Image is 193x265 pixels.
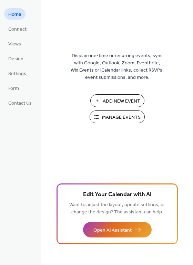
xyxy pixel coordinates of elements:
span: Add New Event [103,98,140,105]
button: Open AI Assistant [83,222,152,237]
span: Contact Us [8,100,32,107]
span: Want to adjust the layout, update settings, or change the design? The assistant can help. [69,200,165,217]
a: Connect [4,23,31,34]
span: Open AI Assistant [93,227,132,234]
button: Add New Event [90,94,144,107]
span: Design [8,55,23,63]
a: Design [4,53,28,64]
span: Views [8,41,21,48]
a: Views [4,38,25,49]
span: Home [8,11,21,18]
span: Form [8,85,19,92]
span: Manage Events [102,114,141,121]
span: Settings [8,70,26,77]
a: Home [4,8,26,20]
span: Display one-time or recurring events, sync with Google, Outlook, Zoom, Eventbrite, Wix Events or ... [71,52,164,81]
span: Connect [8,26,27,33]
span: Edit Your Calendar with AI [83,190,152,200]
a: Contact Us [4,97,36,108]
button: Manage Events [90,110,145,123]
a: Settings [4,67,30,79]
a: Form [4,82,23,94]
